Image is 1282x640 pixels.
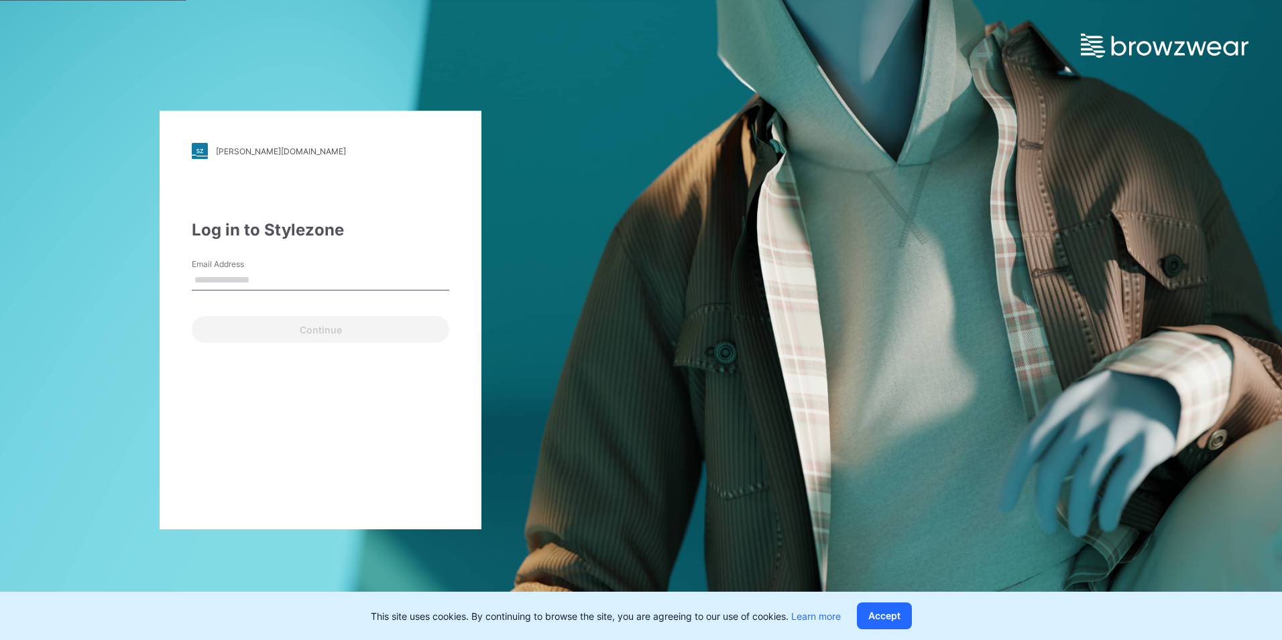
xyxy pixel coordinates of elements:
div: [PERSON_NAME][DOMAIN_NAME] [216,146,346,156]
p: This site uses cookies. By continuing to browse the site, you are agreeing to our use of cookies. [371,609,841,623]
a: [PERSON_NAME][DOMAIN_NAME] [192,143,449,159]
button: Accept [857,602,912,629]
label: Email Address [192,258,286,270]
a: Learn more [791,610,841,622]
img: browzwear-logo.e42bd6dac1945053ebaf764b6aa21510.svg [1081,34,1248,58]
div: Log in to Stylezone [192,218,449,242]
img: stylezone-logo.562084cfcfab977791bfbf7441f1a819.svg [192,143,208,159]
